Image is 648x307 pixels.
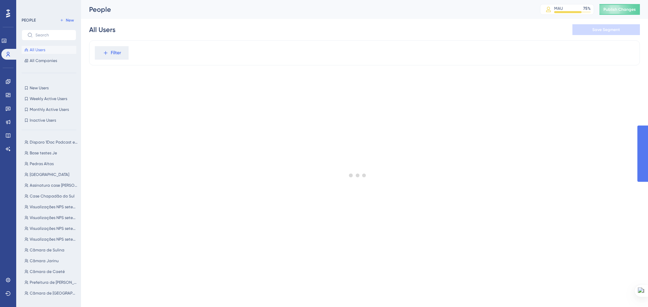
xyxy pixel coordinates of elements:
[30,183,78,188] span: Assinatura case [PERSON_NAME]
[592,27,620,32] span: Save Segment
[22,246,80,254] button: Câmara de Sulina
[89,5,523,14] div: People
[30,140,78,145] span: Disparo 1Doc Podcast ep 13
[22,181,80,189] button: Assinatura case [PERSON_NAME]
[30,269,65,274] span: Câmara de Caeté
[57,16,76,24] button: New
[583,6,591,11] div: 75 %
[620,280,640,301] iframe: UserGuiding AI Assistant Launcher
[603,7,636,12] span: Publish Changes
[22,138,80,146] button: Disparo 1Doc Podcast ep 13
[22,192,80,200] button: Case Chapadão do Sul
[30,118,56,123] span: Inactive Users
[22,95,76,103] button: Weekly Active Users
[22,268,80,276] button: Câmara de Caeté
[30,280,78,285] span: Prefeitura de [PERSON_NAME]
[22,203,80,211] button: Visualizações NPS setembro Capilaridade
[22,289,80,297] button: Câmara de [GEOGRAPHIC_DATA]
[30,204,78,210] span: Visualizações NPS setembro Capilaridade
[22,278,80,286] button: Prefeitura de [PERSON_NAME]
[22,149,80,157] button: Base testes Je
[22,18,36,23] div: PEOPLE
[22,57,76,65] button: All Companies
[22,257,80,265] button: Câmara Jarinu
[30,172,69,177] span: [GEOGRAPHIC_DATA]
[30,226,78,231] span: Visualizações NPS setembro Nichos
[22,105,76,114] button: Monthly Active Users
[30,58,57,63] span: All Companies
[30,150,57,156] span: Base testes Je
[22,171,80,179] button: [GEOGRAPHIC_DATA]
[30,85,49,91] span: New Users
[22,116,76,124] button: Inactive Users
[30,290,78,296] span: Câmara de [GEOGRAPHIC_DATA]
[599,4,640,15] button: Publish Changes
[30,237,78,242] span: Visualizações NPS setembro Pro
[30,96,67,101] span: Weekly Active Users
[22,46,76,54] button: All Users
[30,107,69,112] span: Monthly Active Users
[22,160,80,168] button: Pedras Altas
[22,224,80,233] button: Visualizações NPS setembro Nichos
[35,33,71,37] input: Search
[30,258,59,264] span: Câmara Jarinu
[30,193,75,199] span: Case Chapadão do Sul
[89,25,115,34] div: All Users
[554,6,563,11] div: MAU
[30,215,78,220] span: Visualizações NPS setembro Core
[30,247,64,253] span: Câmara de Sulina
[30,161,54,166] span: Pedras Altas
[22,84,76,92] button: New Users
[22,235,80,243] button: Visualizações NPS setembro Pro
[572,24,640,35] button: Save Segment
[66,18,74,23] span: New
[22,214,80,222] button: Visualizações NPS setembro Core
[30,47,45,53] span: All Users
